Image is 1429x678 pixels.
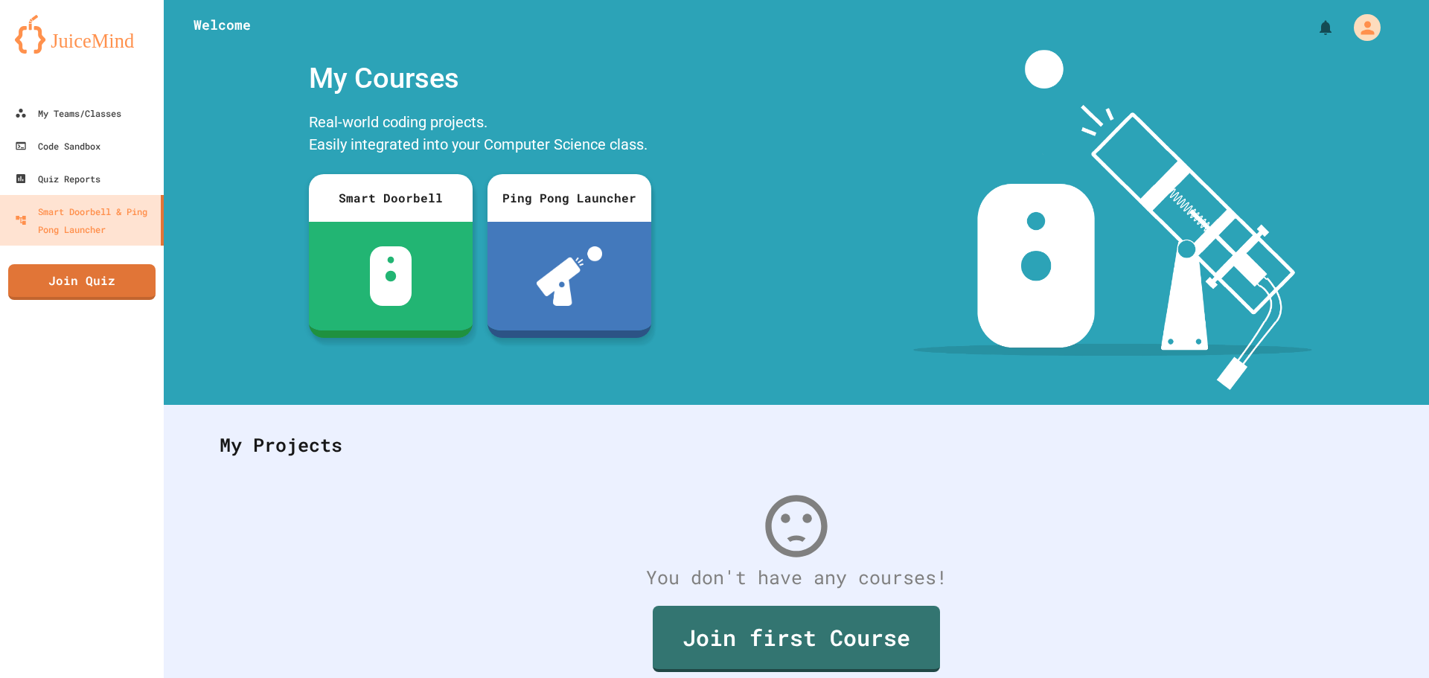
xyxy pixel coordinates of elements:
[913,50,1312,390] img: banner-image-my-projects.png
[487,174,651,222] div: Ping Pong Launcher
[537,246,603,306] img: ppl-with-ball.png
[301,50,659,107] div: My Courses
[301,107,659,163] div: Real-world coding projects. Easily integrated into your Computer Science class.
[15,104,121,122] div: My Teams/Classes
[15,137,100,155] div: Code Sandbox
[205,416,1388,474] div: My Projects
[8,264,156,300] a: Join Quiz
[205,563,1388,592] div: You don't have any courses!
[1289,15,1338,40] div: My Notifications
[15,202,155,238] div: Smart Doorbell & Ping Pong Launcher
[15,170,100,188] div: Quiz Reports
[370,246,412,306] img: sdb-white.svg
[1338,10,1384,45] div: My Account
[653,606,940,672] a: Join first Course
[15,15,149,54] img: logo-orange.svg
[309,174,473,222] div: Smart Doorbell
